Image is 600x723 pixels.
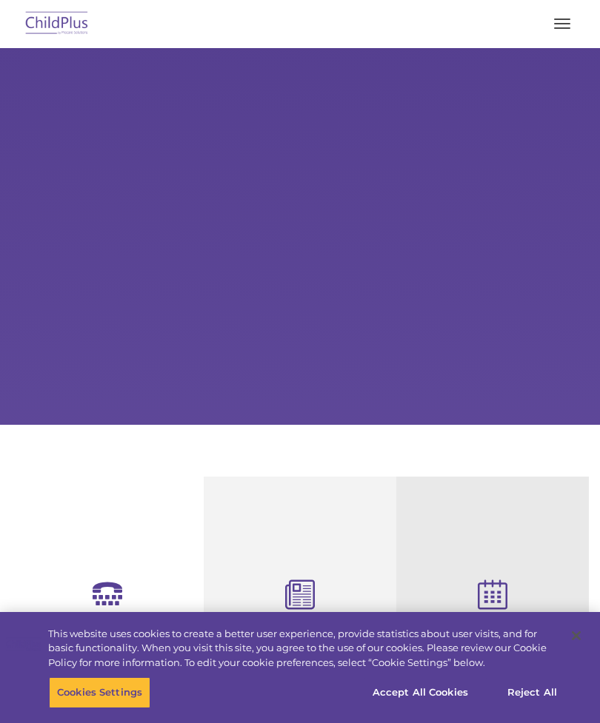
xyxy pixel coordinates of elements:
button: Reject All [486,677,579,708]
button: Cookies Settings [49,677,150,708]
div: This website uses cookies to create a better user experience, provide statistics about user visit... [48,627,559,670]
img: ChildPlus by Procare Solutions [22,7,92,41]
button: Close [560,619,593,652]
button: Accept All Cookies [364,677,476,708]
